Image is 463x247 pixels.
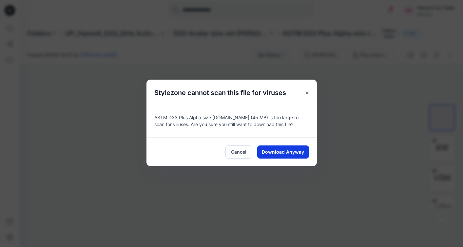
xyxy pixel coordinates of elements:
[231,148,246,155] span: Cancel
[262,148,304,155] span: Download Anyway
[301,87,313,99] button: Close
[225,145,252,159] button: Cancel
[146,80,294,106] h5: Stylezone cannot scan this file for viruses
[257,145,309,159] button: Download Anyway
[146,106,317,137] div: ASTM D33 Plus Alpha size [DOMAIN_NAME] (45 MB) is too large to scan for viruses. Are you sure you...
